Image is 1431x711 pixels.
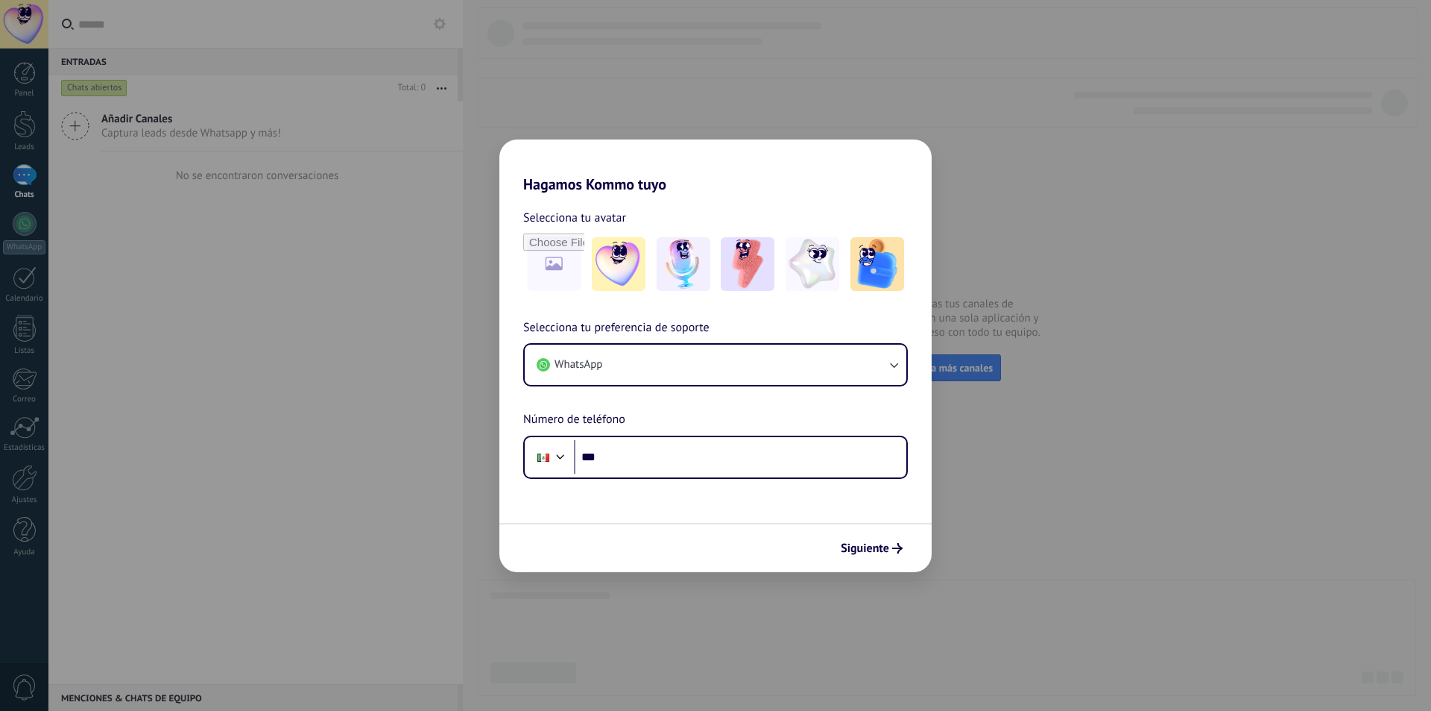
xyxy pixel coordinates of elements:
div: Mexico: + 52 [529,442,557,473]
img: -5.jpeg [850,237,904,291]
span: Selecciona tu avatar [523,208,626,228]
button: WhatsApp [525,345,906,385]
img: -4.jpeg [786,237,839,291]
span: Selecciona tu preferencia de soporte [523,319,710,338]
img: -2.jpeg [657,237,710,291]
h2: Hagamos Kommo tuyo [499,140,932,193]
img: -1.jpeg [592,237,645,291]
span: Siguiente [841,543,889,554]
span: Número de teléfono [523,410,625,430]
span: WhatsApp [555,357,602,372]
img: -3.jpeg [721,237,774,291]
button: Siguiente [834,536,909,561]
